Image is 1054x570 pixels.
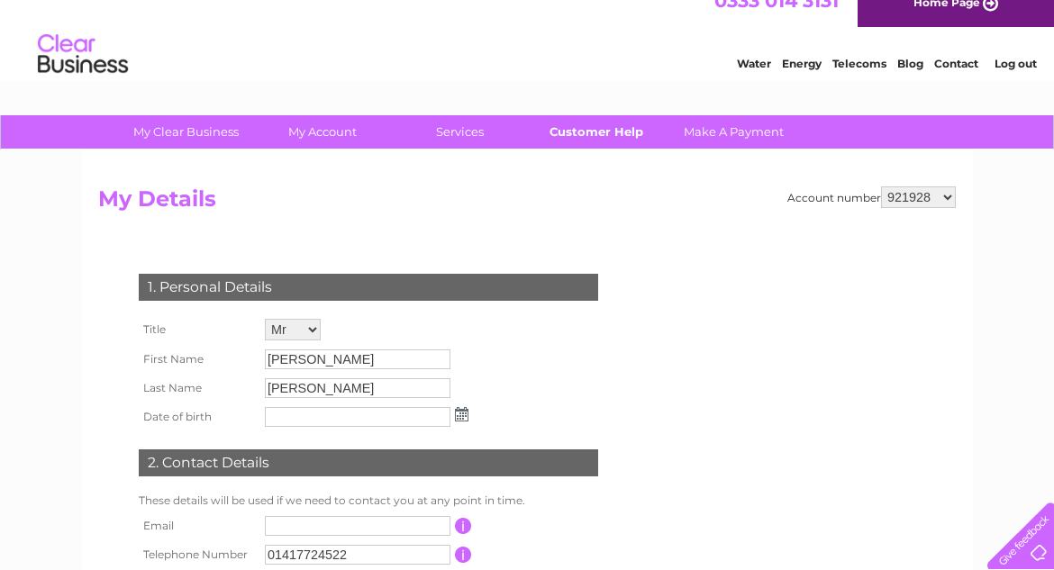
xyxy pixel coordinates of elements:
[455,547,472,563] input: Information
[455,518,472,534] input: Information
[995,77,1037,90] a: Log out
[134,403,260,431] th: Date of birth
[737,77,771,90] a: Water
[134,511,260,540] th: Email
[249,115,397,149] a: My Account
[139,449,598,476] div: 2. Contact Details
[832,77,886,90] a: Telecoms
[455,407,468,421] img: ...
[134,345,260,374] th: First Name
[386,115,534,149] a: Services
[659,115,808,149] a: Make A Payment
[522,115,671,149] a: Customer Help
[103,10,954,87] div: Clear Business is a trading name of Verastar Limited (registered in [GEOGRAPHIC_DATA] No. 3667643...
[37,47,129,102] img: logo.png
[714,9,839,32] a: 0333 014 3131
[134,490,603,511] td: These details will be used if we need to contact you at any point in time.
[782,77,822,90] a: Energy
[134,374,260,403] th: Last Name
[134,314,260,345] th: Title
[112,115,260,149] a: My Clear Business
[787,186,956,208] div: Account number
[98,186,956,221] h2: My Details
[897,77,923,90] a: Blog
[139,274,598,301] div: 1. Personal Details
[934,77,978,90] a: Contact
[134,540,260,569] th: Telephone Number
